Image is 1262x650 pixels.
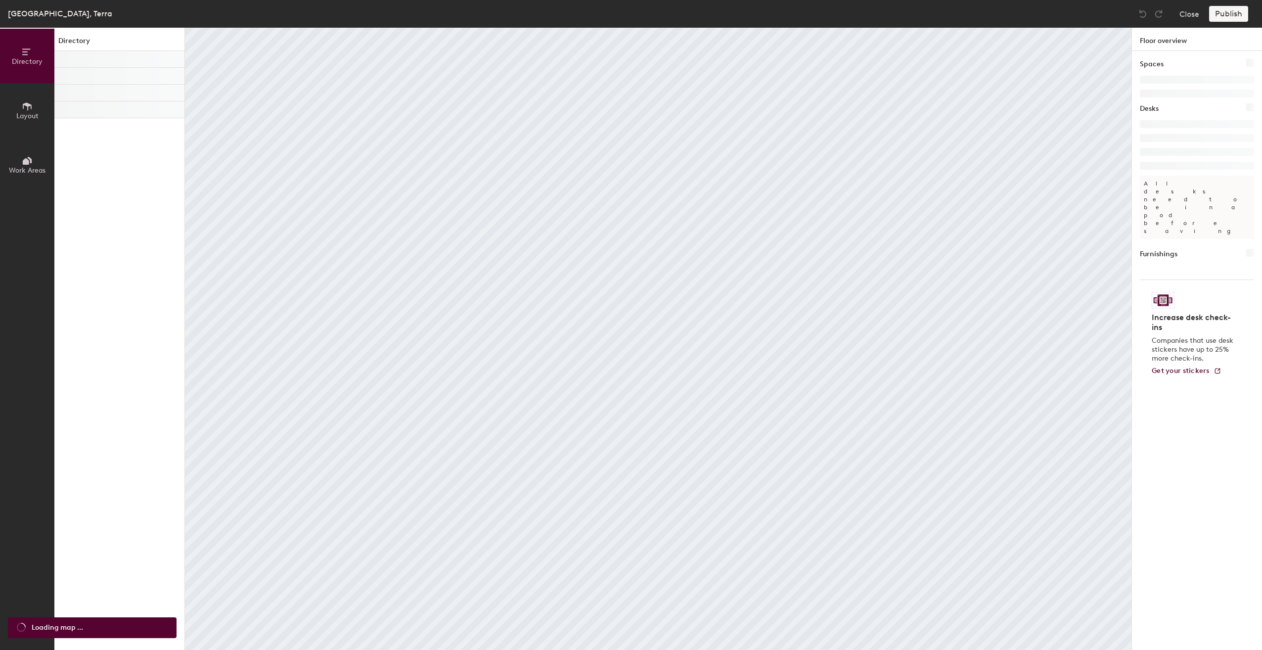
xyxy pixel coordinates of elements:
[185,28,1131,650] canvas: Map
[1140,176,1254,239] p: All desks need to be in a pod before saving
[16,112,39,120] span: Layout
[1152,292,1174,309] img: Sticker logo
[1154,9,1164,19] img: Redo
[8,7,112,20] div: [GEOGRAPHIC_DATA], Terra
[1179,6,1199,22] button: Close
[1152,336,1236,363] p: Companies that use desk stickers have up to 25% more check-ins.
[12,57,43,66] span: Directory
[1152,367,1210,375] span: Get your stickers
[1140,103,1159,114] h1: Desks
[1140,59,1164,70] h1: Spaces
[1152,313,1236,332] h4: Increase desk check-ins
[1140,249,1177,260] h1: Furnishings
[54,36,184,51] h1: Directory
[1138,9,1148,19] img: Undo
[9,166,45,175] span: Work Areas
[1132,28,1262,51] h1: Floor overview
[1152,367,1221,375] a: Get your stickers
[32,622,83,633] span: Loading map ...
